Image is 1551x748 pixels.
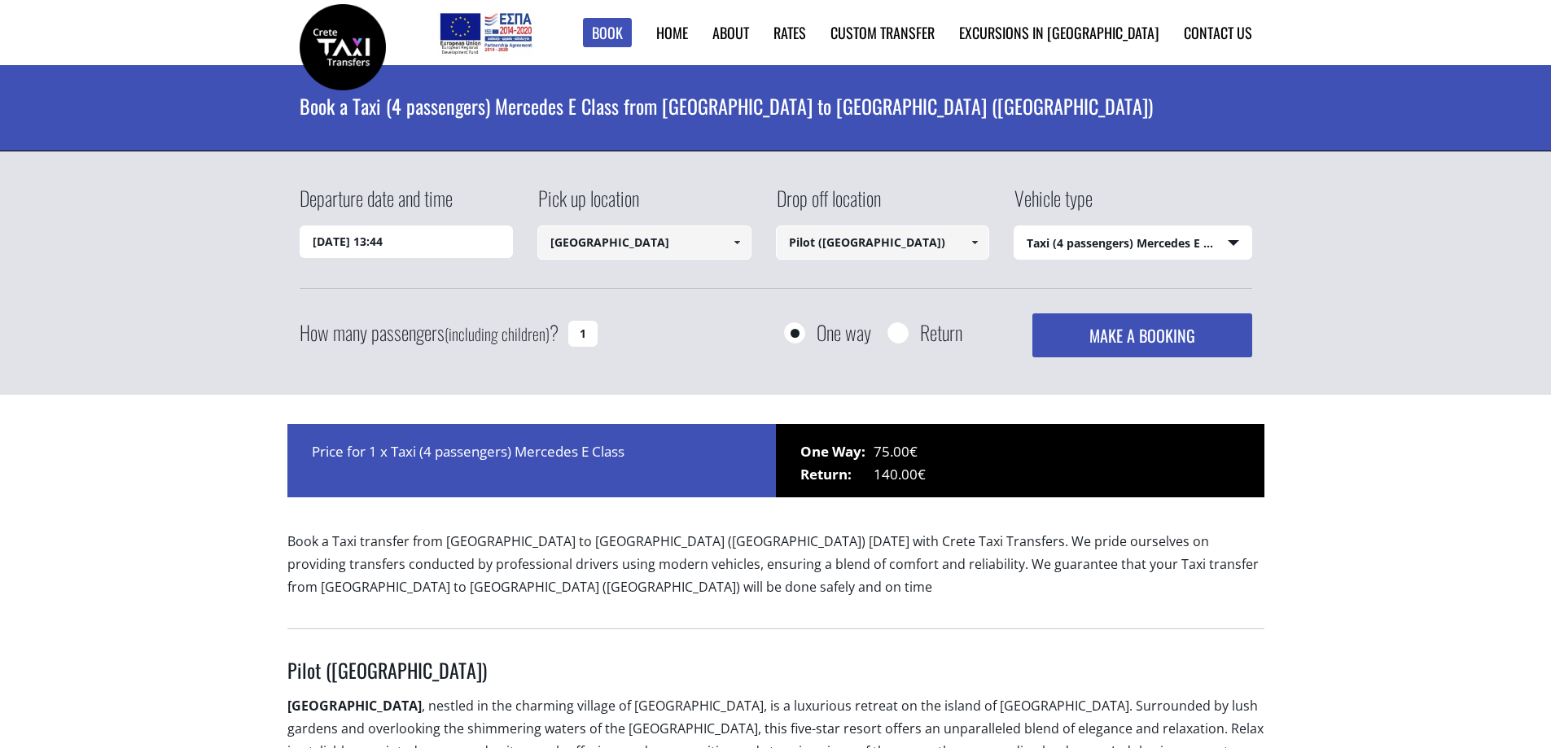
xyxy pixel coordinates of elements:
[1014,226,1251,260] span: Taxi (4 passengers) Mercedes E Class
[445,322,550,346] small: (including children)
[287,530,1264,612] p: Book a Taxi transfer from [GEOGRAPHIC_DATA] to [GEOGRAPHIC_DATA] ([GEOGRAPHIC_DATA]) [DATE] with ...
[300,313,559,353] label: How many passengers ?
[287,697,422,715] strong: [GEOGRAPHIC_DATA]
[300,65,1252,147] h1: Book a Taxi (4 passengers) Mercedes E Class from [GEOGRAPHIC_DATA] to [GEOGRAPHIC_DATA] ([GEOGRAP...
[776,225,990,260] input: Select drop-off location
[1184,22,1252,43] a: Contact us
[712,22,749,43] a: About
[773,22,806,43] a: Rates
[800,463,874,486] span: Return:
[287,424,776,497] div: Price for 1 x Taxi (4 passengers) Mercedes E Class
[776,424,1264,497] div: 75.00€ 140.00€
[723,225,750,260] a: Show All Items
[656,22,688,43] a: Home
[959,22,1159,43] a: Excursions in [GEOGRAPHIC_DATA]
[1014,184,1093,225] label: Vehicle type
[962,225,988,260] a: Show All Items
[300,4,386,90] img: Crete Taxi Transfers | Book a Taxi transfer from Chania airport to Pilot (Georgioupolis) | Crete ...
[1032,313,1251,357] button: MAKE A BOOKING
[800,440,874,463] span: One Way:
[537,225,751,260] input: Select pickup location
[817,322,871,343] label: One way
[300,184,453,225] label: Departure date and time
[537,184,639,225] label: Pick up location
[300,37,386,54] a: Crete Taxi Transfers | Book a Taxi transfer from Chania airport to Pilot (Georgioupolis) | Crete ...
[583,18,632,48] a: Book
[920,322,962,343] label: Return
[830,22,935,43] a: Custom Transfer
[287,658,1264,694] h3: Pilot ([GEOGRAPHIC_DATA])
[776,184,881,225] label: Drop off location
[437,8,534,57] img: e-bannersEUERDF180X90.jpg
